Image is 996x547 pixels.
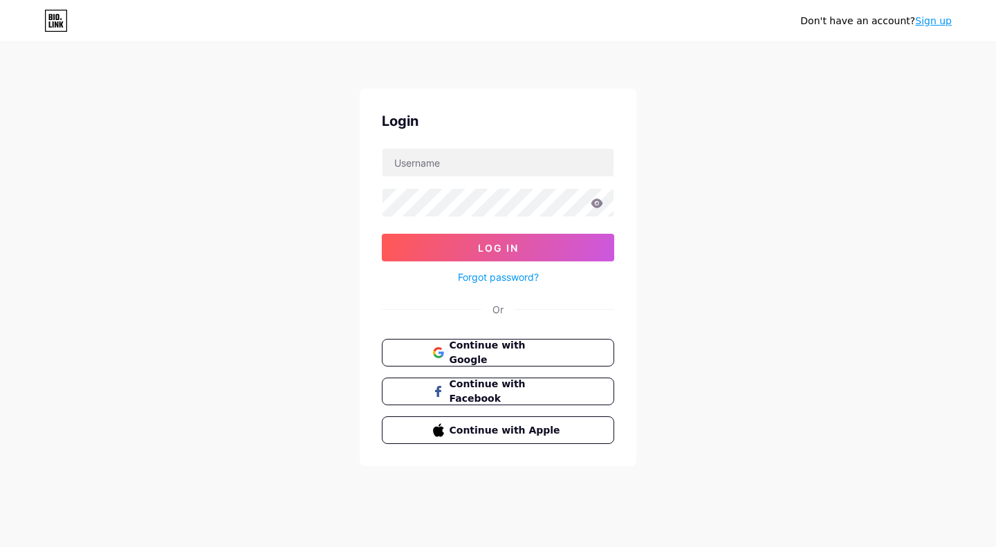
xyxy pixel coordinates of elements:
[382,339,614,367] button: Continue with Google
[450,423,564,438] span: Continue with Apple
[382,149,614,176] input: Username
[915,15,952,26] a: Sign up
[382,416,614,444] button: Continue with Apple
[382,234,614,261] button: Log In
[382,378,614,405] button: Continue with Facebook
[478,242,519,254] span: Log In
[800,14,952,28] div: Don't have an account?
[492,302,504,317] div: Or
[450,338,564,367] span: Continue with Google
[450,377,564,406] span: Continue with Facebook
[458,270,539,284] a: Forgot password?
[382,111,614,131] div: Login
